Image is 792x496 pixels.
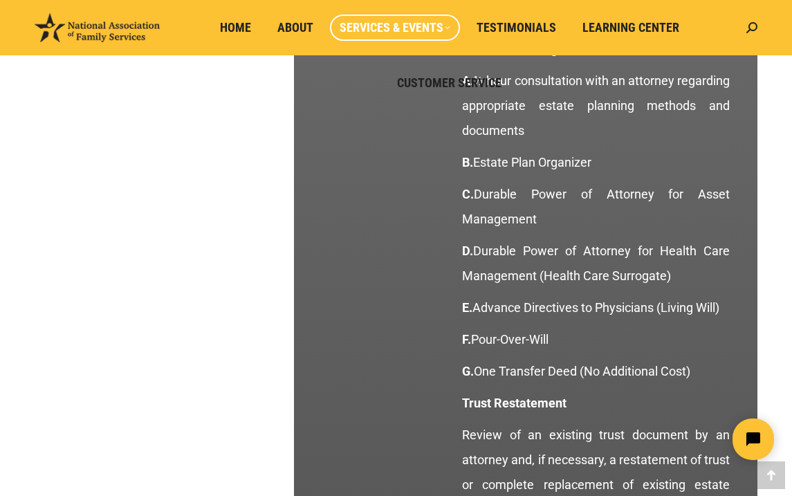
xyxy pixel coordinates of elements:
p: Durable Power of Attorney for Asset Management [462,182,730,232]
img: National Association of Family Services [35,13,160,43]
span: Home [220,20,251,35]
a: Testimonials [467,15,566,41]
span: About [277,20,313,35]
strong: E. [462,300,472,315]
strong: G. [462,364,474,378]
a: About [268,15,323,41]
p: ½ hour consultation with an attorney regarding appropriate estate planning methods and documents [462,68,730,143]
strong: Trust Restatement [462,396,567,410]
p: Estate Plan Organizer [462,150,730,175]
p: Pour-Over-Will [462,327,730,352]
p: Advance Directives to Physicians (Living Will) [462,295,730,320]
span: Customer Service [397,75,501,91]
a: Learning Center [573,15,689,41]
span: Services & Events [340,20,450,35]
p: Durable Power of Attorney for Health Care Management (Health Care Surrogate) [462,239,730,288]
strong: D. [462,244,473,258]
a: Customer Service [387,70,511,96]
span: Testimonials [477,20,556,35]
strong: F. [462,332,471,347]
a: Home [210,15,261,41]
strong: B. [462,155,473,169]
span: Learning Center [582,20,679,35]
strong: C. [462,187,474,201]
iframe: Tidio Chat [548,407,786,472]
p: One Transfer Deed (No Additional Cost) [462,359,730,384]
